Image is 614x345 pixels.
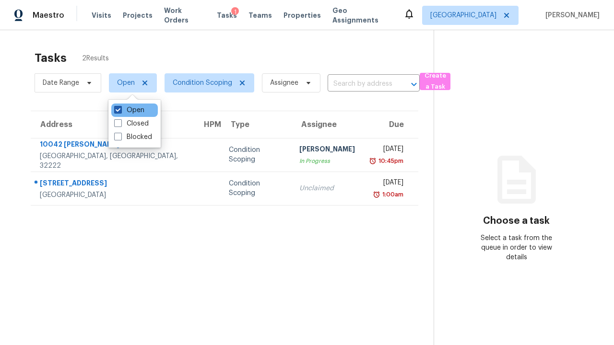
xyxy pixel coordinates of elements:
[270,78,298,88] span: Assignee
[542,11,600,20] span: [PERSON_NAME]
[475,233,557,262] div: Select a task from the queue in order to view details
[299,184,355,193] div: Unclaimed
[114,105,144,115] label: Open
[370,178,404,190] div: [DATE]
[420,73,450,90] button: Create a Task
[229,145,284,164] div: Condition Scoping
[283,11,321,20] span: Properties
[35,53,67,63] h2: Tasks
[31,111,194,138] th: Address
[328,77,393,92] input: Search by address
[43,78,79,88] span: Date Range
[117,78,135,88] span: Open
[229,179,284,198] div: Condition Scoping
[164,6,205,25] span: Work Orders
[332,6,392,25] span: Geo Assignments
[369,156,377,166] img: Overdue Alarm Icon
[123,11,153,20] span: Projects
[363,111,419,138] th: Due
[425,70,446,92] span: Create a Task
[221,111,292,138] th: Type
[114,132,152,142] label: Blocked
[299,156,355,166] div: In Progress
[430,11,496,20] span: [GEOGRAPHIC_DATA]
[92,11,111,20] span: Visits
[40,139,187,151] div: 10042 [PERSON_NAME] Dr
[370,144,404,156] div: [DATE]
[173,78,232,88] span: Condition Scoping
[373,190,380,199] img: Overdue Alarm Icon
[40,190,187,200] div: [GEOGRAPHIC_DATA]
[292,111,363,138] th: Assignee
[33,11,64,20] span: Maestro
[114,119,149,128] label: Closed
[40,151,187,171] div: [GEOGRAPHIC_DATA], [GEOGRAPHIC_DATA], 32222
[217,12,237,19] span: Tasks
[299,144,355,156] div: [PERSON_NAME]
[407,78,421,91] button: Open
[380,190,403,199] div: 1:00am
[82,54,109,63] span: 2 Results
[483,216,550,226] h3: Choose a task
[248,11,272,20] span: Teams
[377,156,403,166] div: 10:45pm
[231,7,239,17] div: 1
[194,111,221,138] th: HPM
[40,178,187,190] div: [STREET_ADDRESS]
